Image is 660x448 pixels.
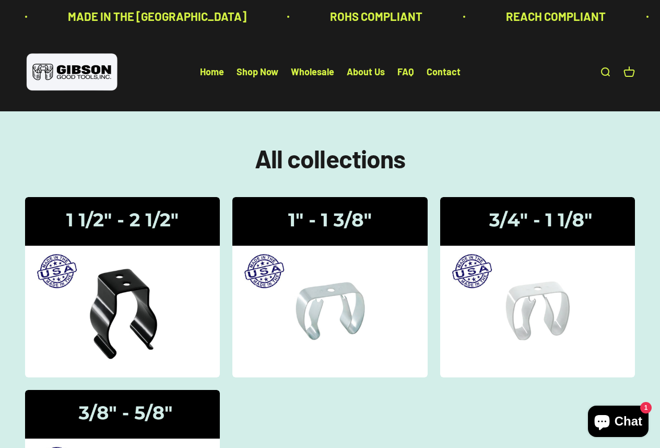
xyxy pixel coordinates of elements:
[25,145,635,173] h1: All collections
[291,66,334,78] a: Wholesale
[347,66,385,78] a: About Us
[237,66,278,78] a: Shop Now
[506,7,606,26] p: REACH COMPLIANT
[68,7,246,26] p: MADE IN THE [GEOGRAPHIC_DATA]
[427,66,461,78] a: Contact
[25,197,220,377] img: Gibson gripper clips one and a half inch to two and a half inches
[440,197,635,377] img: Gripper Clips | 3/4" - 1 1/8"
[200,66,224,78] a: Home
[397,66,414,78] a: FAQ
[585,406,652,440] inbox-online-store-chat: Shopify online store chat
[232,197,427,377] img: Gripper Clips | 1" - 1 3/8"
[330,7,422,26] p: ROHS COMPLIANT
